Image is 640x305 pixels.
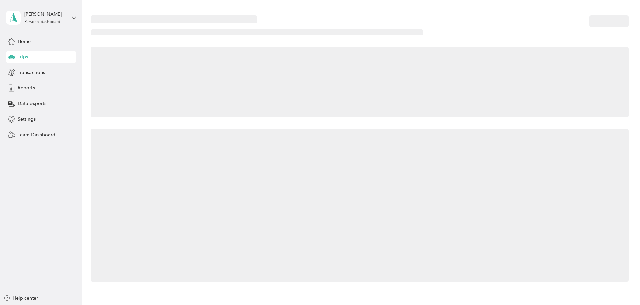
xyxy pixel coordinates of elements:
span: Home [18,38,31,45]
div: Personal dashboard [24,20,60,24]
span: Trips [18,53,28,60]
span: Team Dashboard [18,131,55,138]
span: Transactions [18,69,45,76]
span: Data exports [18,100,46,107]
span: Reports [18,84,35,91]
div: [PERSON_NAME] [24,11,66,18]
button: Help center [4,295,38,302]
span: Settings [18,116,36,123]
